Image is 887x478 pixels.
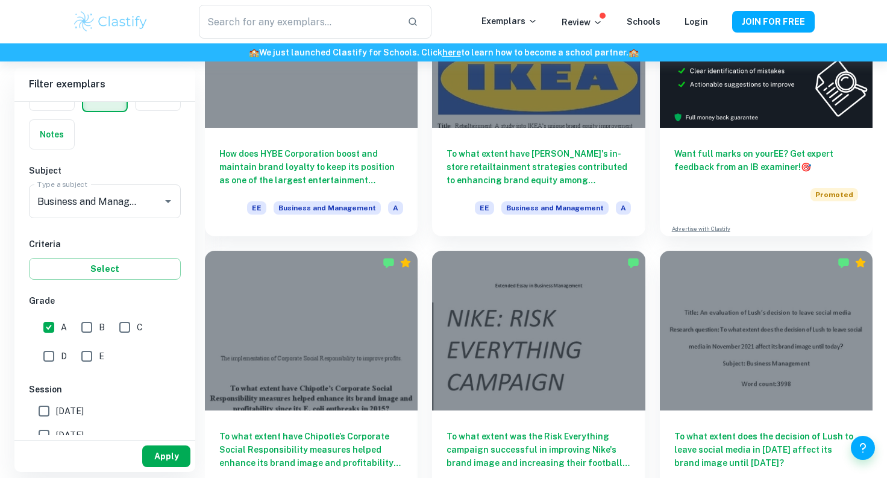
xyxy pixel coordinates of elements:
span: Business and Management [501,201,609,215]
span: D [61,350,67,363]
span: E [99,350,104,363]
button: JOIN FOR FREE [732,11,815,33]
span: [DATE] [56,429,84,442]
div: Premium [400,257,412,269]
span: 🎯 [801,162,811,172]
h6: To what extent have Chipotle’s Corporate Social Responsibility measures helped enhance its brand ... [219,430,403,470]
label: Type a subject [37,179,87,189]
h6: To what extent does the decision of Lush to leave social media in [DATE] affect its brand image u... [674,430,858,470]
img: Marked [627,257,639,269]
img: Marked [383,257,395,269]
h6: Criteria [29,237,181,251]
h6: Subject [29,164,181,177]
span: A [616,201,631,215]
span: A [388,201,403,215]
span: EE [475,201,494,215]
h6: Want full marks on your EE ? Get expert feedback from an IB examiner! [674,147,858,174]
span: C [137,321,143,334]
span: 🏫 [628,48,639,57]
h6: We just launched Clastify for Schools. Click to learn how to become a school partner. [2,46,885,59]
p: Review [562,16,603,29]
span: EE [247,201,266,215]
img: Marked [838,257,850,269]
h6: Session [29,383,181,396]
span: A [61,321,67,334]
h6: How does HYBE Corporation boost and maintain brand loyalty to keep its position as one of the lar... [219,147,403,187]
span: Business and Management [274,201,381,215]
a: Advertise with Clastify [672,225,730,233]
a: Login [685,17,708,27]
button: Help and Feedback [851,436,875,460]
h6: To what extent was the Risk Everything campaign successful in improving Nike's brand image and in... [447,430,630,470]
h6: Grade [29,294,181,307]
a: here [442,48,461,57]
img: Clastify logo [72,10,149,34]
span: B [99,321,105,334]
span: Promoted [810,188,858,201]
a: Schools [627,17,660,27]
button: Select [29,258,181,280]
input: Search for any exemplars... [199,5,398,39]
button: Apply [142,445,190,467]
div: Premium [854,257,867,269]
button: Open [160,193,177,210]
span: [DATE] [56,404,84,418]
h6: Filter exemplars [14,68,195,101]
span: 🏫 [249,48,259,57]
p: Exemplars [481,14,538,28]
h6: To what extent have [PERSON_NAME]'s in-store retailtainment strategies contributed to enhancing b... [447,147,630,187]
button: Notes [30,120,74,149]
